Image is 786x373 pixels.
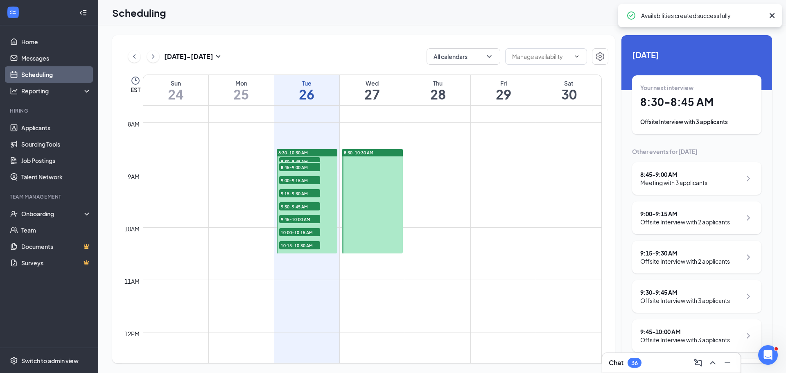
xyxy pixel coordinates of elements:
span: [DATE] [632,48,761,61]
a: August 29, 2025 [471,75,536,105]
h1: 8:30 - 8:45 AM [640,95,753,109]
svg: Settings [10,357,18,365]
svg: Analysis [10,87,18,95]
a: August 28, 2025 [405,75,470,105]
div: Tue [274,79,339,87]
a: Messages [21,50,91,66]
div: 9:00 - 9:15 AM [640,210,730,218]
span: 9:15-9:30 AM [279,189,320,197]
h1: 25 [209,87,274,101]
a: Scheduling [21,66,91,83]
div: 36 [631,359,638,366]
span: 9:45-10:00 AM [279,215,320,223]
button: ChevronLeft [128,50,140,63]
h1: 24 [143,87,208,101]
h1: 26 [274,87,339,101]
svg: ComposeMessage [693,358,703,368]
h3: [DATE] - [DATE] [164,52,213,61]
div: Switch to admin view [21,357,79,365]
a: SurveysCrown [21,255,91,271]
div: Thu [405,79,470,87]
div: 9:30 - 9:45 AM [640,288,730,296]
svg: ChevronLeft [130,52,138,61]
button: ChevronRight [147,50,159,63]
span: 9:30-9:45 AM [279,202,320,210]
a: Talent Network [21,169,91,185]
a: Team [21,222,91,238]
button: ComposeMessage [691,356,705,369]
svg: ChevronRight [743,252,753,262]
a: Home [21,34,91,50]
h3: Chat [609,358,623,367]
div: Sat [536,79,601,87]
svg: ChevronRight [149,52,157,61]
div: 9:45 - 10:00 AM [640,328,730,336]
a: Applicants [21,120,91,136]
svg: ChevronRight [743,174,753,183]
svg: Clock [131,76,140,86]
a: August 25, 2025 [209,75,274,105]
a: Sourcing Tools [21,136,91,152]
a: August 30, 2025 [536,75,601,105]
div: Availabilities created successfully [641,11,764,20]
svg: Collapse [79,9,87,17]
span: 10:15-10:30 AM [279,241,320,249]
svg: ChevronDown [485,52,493,61]
input: Manage availability [512,52,570,61]
svg: ChevronRight [743,292,753,301]
div: Offsite Interview with 2 applicants [640,218,730,226]
a: Job Postings [21,152,91,169]
div: 9am [126,172,141,181]
div: 8:45 - 9:00 AM [640,170,707,179]
button: Settings [592,48,608,65]
span: 8:30-8:45 AM [279,157,320,165]
div: Hiring [10,107,90,114]
div: Onboarding [21,210,84,218]
div: Team Management [10,193,90,200]
span: EST [131,86,140,94]
svg: ChevronRight [743,331,753,341]
div: 11am [123,277,141,286]
a: August 26, 2025 [274,75,339,105]
div: Your next interview [640,84,753,92]
a: August 24, 2025 [143,75,208,105]
div: Meeting with 3 applicants [640,179,707,187]
div: 9:15 - 9:30 AM [640,249,730,257]
div: 10am [123,224,141,233]
svg: UserCheck [10,210,18,218]
svg: SmallChevronDown [213,52,223,61]
svg: ChevronRight [743,213,753,223]
h1: 30 [536,87,601,101]
span: 8:30-10:30 AM [278,150,308,156]
a: August 27, 2025 [340,75,405,105]
button: ChevronUp [706,356,719,369]
span: 9:00-9:15 AM [279,176,320,184]
svg: Settings [595,52,605,61]
svg: Cross [767,11,777,20]
div: Mon [209,79,274,87]
div: Reporting [21,87,92,95]
span: 8:30-10:30 AM [344,150,373,156]
svg: ChevronUp [708,358,718,368]
svg: WorkstreamLogo [9,8,17,16]
h1: 29 [471,87,536,101]
div: Offsite Interview with 3 applicants [640,336,730,344]
button: Minimize [721,356,734,369]
div: Other events for [DATE] [632,147,761,156]
h1: 28 [405,87,470,101]
span: 10:00-10:15 AM [279,228,320,236]
div: Sun [143,79,208,87]
span: 8:45-9:00 AM [279,163,320,171]
button: All calendarsChevronDown [427,48,500,65]
iframe: Intercom live chat [758,345,778,365]
div: Fri [471,79,536,87]
h1: Scheduling [112,6,166,20]
a: DocumentsCrown [21,238,91,255]
div: Offsite Interview with 3 applicants [640,118,753,126]
div: Offsite Interview with 3 applicants [640,296,730,305]
div: 12pm [123,329,141,338]
h1: 27 [340,87,405,101]
svg: Minimize [723,358,732,368]
div: Offsite Interview with 2 applicants [640,257,730,265]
